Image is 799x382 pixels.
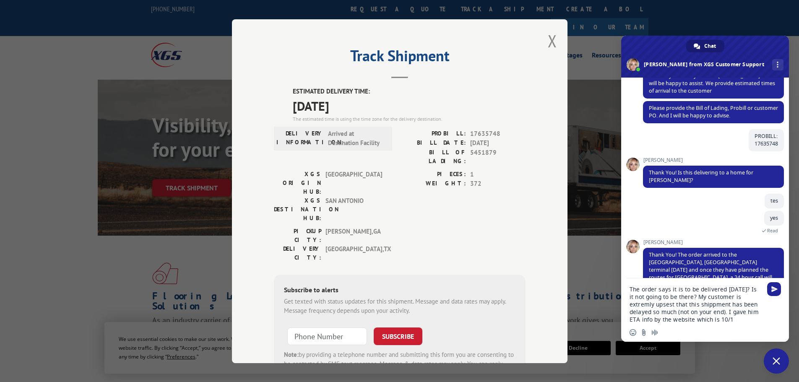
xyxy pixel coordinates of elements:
[686,40,724,52] div: Chat
[400,138,466,148] label: BILL DATE:
[293,87,526,96] label: ESTIMATED DELIVERY TIME:
[470,179,526,189] span: 372
[649,65,775,94] span: Good Morning! Thank You for contacting Xpress Global Systems. My name is [PERSON_NAME] and I will...
[470,129,526,138] span: 17635748
[767,228,778,234] span: Read
[284,350,515,378] div: by providing a telephone number and submitting this form you are consenting to be contacted by SM...
[764,348,789,374] div: Close chat
[767,282,781,296] span: Send
[325,226,382,244] span: [PERSON_NAME] , GA
[400,169,466,179] label: PIECES:
[400,129,466,138] label: PROBILL:
[274,196,321,222] label: XGS DESTINATION HUB:
[400,179,466,189] label: WEIGHT:
[643,239,784,245] span: [PERSON_NAME]
[374,327,422,345] button: SUBSCRIBE
[630,329,636,336] span: Insert an emoji
[704,40,716,52] span: Chat
[274,50,526,66] h2: Track Shipment
[649,251,772,296] span: Thank You! The order arrived to the [GEOGRAPHIC_DATA], [GEOGRAPHIC_DATA] terminal [DATE] and once...
[274,244,321,262] label: DELIVERY CITY:
[325,169,382,196] span: [GEOGRAPHIC_DATA]
[649,169,753,184] span: Thank You! Is this delivering to a home for [PERSON_NAME]?
[470,169,526,179] span: 1
[772,59,783,70] div: More channels
[770,197,778,204] span: tes
[293,115,526,122] div: The estimated time is using the time zone for the delivery destination.
[325,244,382,262] span: [GEOGRAPHIC_DATA] , TX
[470,138,526,148] span: [DATE]
[293,96,526,115] span: [DATE]
[287,327,367,345] input: Phone Number
[328,129,385,148] span: Arrived at Destination Facility
[770,214,778,221] span: yes
[400,148,466,165] label: BILL OF LADING:
[755,133,778,147] span: PROBILL: 17635748
[284,350,299,358] strong: Note:
[643,157,784,163] span: [PERSON_NAME]
[284,284,515,296] div: Subscribe to alerts
[651,329,658,336] span: Audio message
[470,148,526,165] span: 5451879
[284,296,515,315] div: Get texted with status updates for this shipment. Message and data rates may apply. Message frequ...
[325,196,382,222] span: SAN ANTONIO
[640,329,647,336] span: Send a file
[649,104,778,119] span: Please provide the Bill of Lading, Probill or customer PO. And I will be happy to advise.
[548,30,557,52] button: Close modal
[276,129,324,148] label: DELIVERY INFORMATION:
[630,286,762,323] textarea: Compose your message...
[274,226,321,244] label: PICKUP CITY:
[274,169,321,196] label: XGS ORIGIN HUB:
